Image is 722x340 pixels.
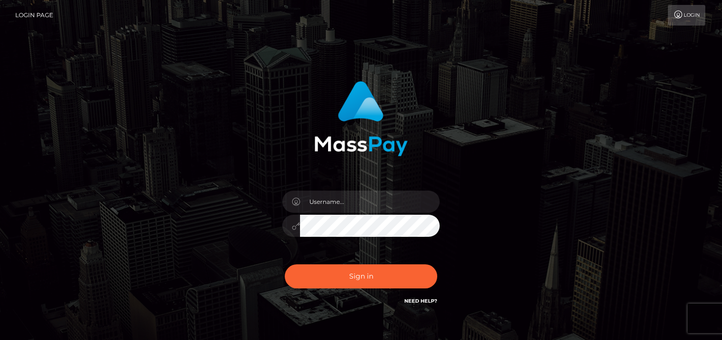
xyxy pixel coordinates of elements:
[404,298,437,304] a: Need Help?
[300,191,440,213] input: Username...
[285,264,437,288] button: Sign in
[15,5,53,26] a: Login Page
[668,5,705,26] a: Login
[314,81,408,156] img: MassPay Login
